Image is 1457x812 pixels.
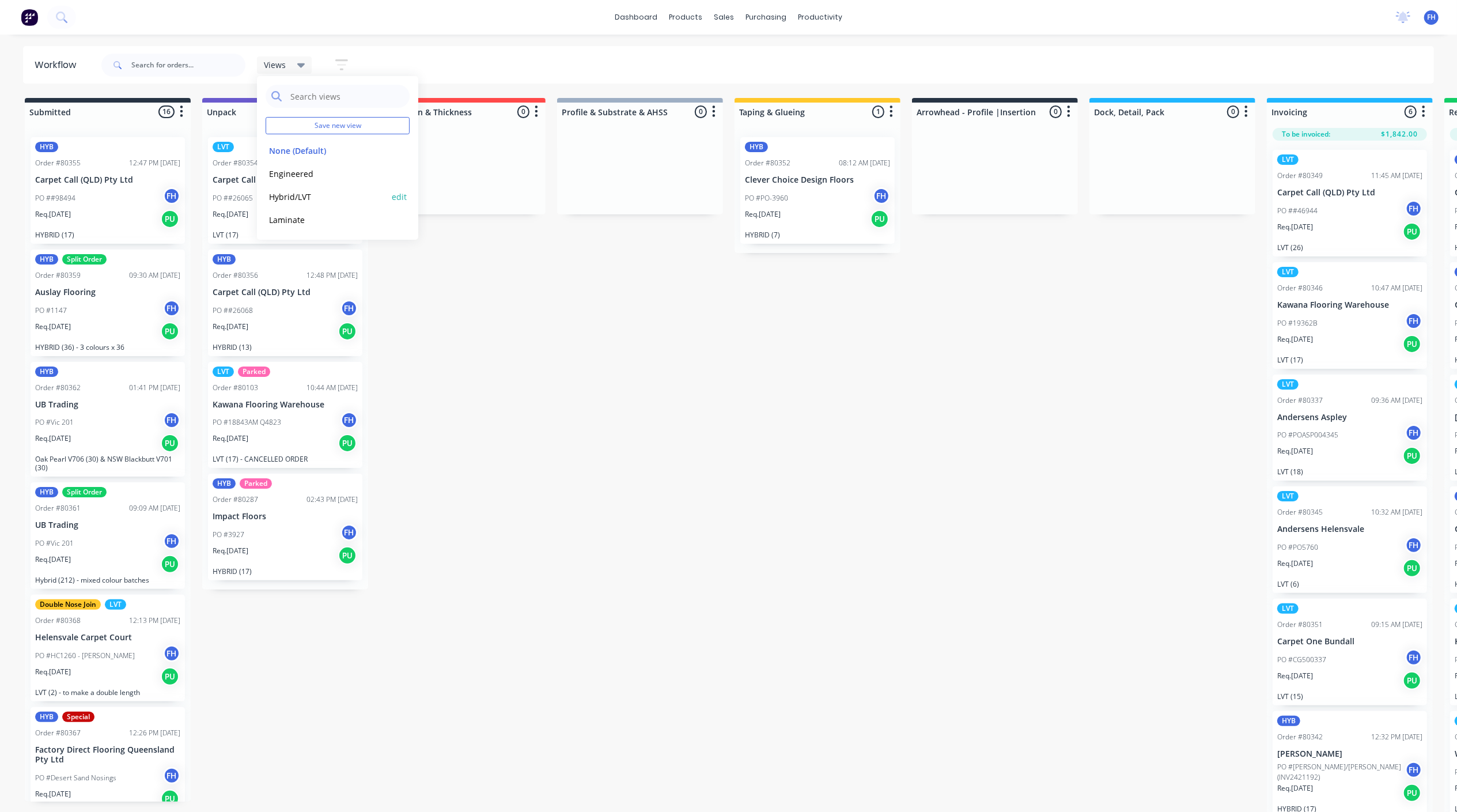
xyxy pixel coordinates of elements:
div: Order #80361 [35,503,81,513]
div: FH [1405,312,1422,330]
div: LVT [213,367,234,377]
p: HYBRID (17) [213,567,358,576]
div: 12:32 PM [DATE] [1371,732,1422,742]
div: Workflow [35,58,82,72]
div: 12:13 PM [DATE] [129,615,180,626]
div: LVTOrder #8033709:36 AM [DATE]Andersens AspleyPO #POASP004345FHReq.[DATE]PULVT (18) [1273,375,1427,481]
div: PU [1403,222,1421,241]
div: 01:41 PM [DATE] [129,383,180,393]
div: FH [163,300,180,317]
p: HYBRID (36) - 3 colours x 36 [35,343,180,352]
div: 10:44 AM [DATE] [306,383,358,393]
p: UB Trading [35,400,180,410]
p: HYBRID (17) [35,231,180,239]
div: LVTOrder #8034510:32 AM [DATE]Andersens HelensvalePO #PO5760FHReq.[DATE]PULVT (6) [1273,486,1427,593]
div: Order #80345 [1277,507,1323,518]
div: FH [163,532,180,550]
div: FH [163,411,180,429]
p: Req. [DATE] [213,546,248,556]
p: Req. [DATE] [35,209,71,220]
div: HYBSplit OrderOrder #8036109:09 AM [DATE]UB TradingPO #Vic 201FHReq.[DATE]PUHybrid (212) - mixed ... [31,482,185,589]
div: Order #80352 [745,158,790,168]
p: HYBRID (13) [213,343,358,352]
div: Order #80368 [35,615,81,626]
div: FH [340,300,358,317]
div: PU [1403,559,1421,577]
p: Andersens Aspley [1277,413,1422,422]
div: FH [1405,424,1422,441]
p: [PERSON_NAME] [1277,749,1422,759]
div: Order #80103 [213,383,258,393]
div: PU [161,210,179,228]
button: Hybrid/LVT [266,190,388,203]
div: Order #80342 [1277,732,1323,742]
div: LVTParkedOrder #8010310:44 AM [DATE]Kawana Flooring WarehousePO #18843AM Q4823FHReq.[DATE]PULVT (... [208,362,362,469]
div: PU [338,322,357,341]
div: 10:32 AM [DATE] [1371,507,1422,518]
p: LVT (6) [1277,580,1422,588]
div: FH [1405,537,1422,554]
div: HYB [35,367,58,377]
div: Order #80362 [35,383,81,393]
p: Carpet Call (QLD) Pty Ltd [1277,188,1422,198]
p: Req. [DATE] [35,667,71,677]
div: Split Order [62,254,107,265]
p: Req. [DATE] [35,554,71,565]
div: PU [1403,447,1421,465]
p: Kawana Flooring Warehouse [213,400,358,410]
div: FH [340,524,358,541]
p: Req. [DATE] [1277,783,1313,794]
p: Req. [DATE] [35,789,71,799]
div: PU [161,322,179,341]
div: Double Nose Join [35,599,101,610]
div: PU [161,667,179,686]
div: Order #80359 [35,270,81,281]
div: HYB [213,254,236,265]
div: 10:47 AM [DATE] [1371,283,1422,293]
div: sales [708,9,740,26]
p: LVT (2) - to make a double length [35,688,180,697]
span: To be invoiced: [1282,129,1330,139]
button: Save new view [266,117,410,134]
p: Req. [DATE] [1277,446,1313,456]
p: Oak Pearl V706 (30) & NSW Blackbutt V701 (30) [35,455,180,472]
div: LVT [105,599,126,610]
p: PO #POASP004345 [1277,430,1338,440]
p: Req. [DATE] [35,433,71,444]
p: PO #1147 [35,305,67,316]
p: Req. [DATE] [213,209,248,220]
span: Views [264,59,286,71]
button: None (Default) [266,144,388,157]
div: LVTOrder #8035412:45 PM [DATE]Carpet Call (QLD) Pty LtdPO ##26065FHReq.[DATE]PULVT (17) [208,137,362,244]
img: Factory [21,9,38,26]
p: Helensvale Carpet Court [35,633,180,643]
p: Req. [DATE] [1277,222,1313,232]
div: FH [1405,649,1422,666]
p: Hybrid (212) - mixed colour batches [35,576,180,584]
div: purchasing [740,9,792,26]
div: FH [873,187,890,205]
div: Order #80349 [1277,171,1323,181]
div: LVT [1277,267,1299,277]
div: 09:36 AM [DATE] [1371,395,1422,406]
div: LVTOrder #8034911:45 AM [DATE]Carpet Call (QLD) Pty LtdPO ##46944FHReq.[DATE]PULVT (26) [1273,150,1427,256]
div: HYBParkedOrder #8028702:43 PM [DATE]Impact FloorsPO #3927FHReq.[DATE]PUHYBRID (17) [208,474,362,580]
p: PO #[PERSON_NAME]/[PERSON_NAME] (INV2421192) [1277,762,1405,783]
button: Laminate [266,213,388,226]
input: Search for orders... [131,54,245,77]
div: PU [1403,784,1421,802]
div: productivity [792,9,848,26]
p: PO #CG500337 [1277,655,1326,665]
div: FH [340,411,358,429]
p: Req. [DATE] [213,322,248,332]
p: LVT (17) [213,231,358,239]
div: 12:26 PM [DATE] [129,728,180,738]
p: LVT (18) [1277,467,1422,476]
div: LVTOrder #8035109:15 AM [DATE]Carpet One BundallPO #CG500337FHReq.[DATE]PULVT (15) [1273,599,1427,705]
div: FH [163,645,180,662]
div: Order #80346 [1277,283,1323,293]
div: PU [161,434,179,452]
div: PU [338,434,357,452]
p: PO ##26068 [213,305,253,316]
p: Req. [DATE] [1277,558,1313,569]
